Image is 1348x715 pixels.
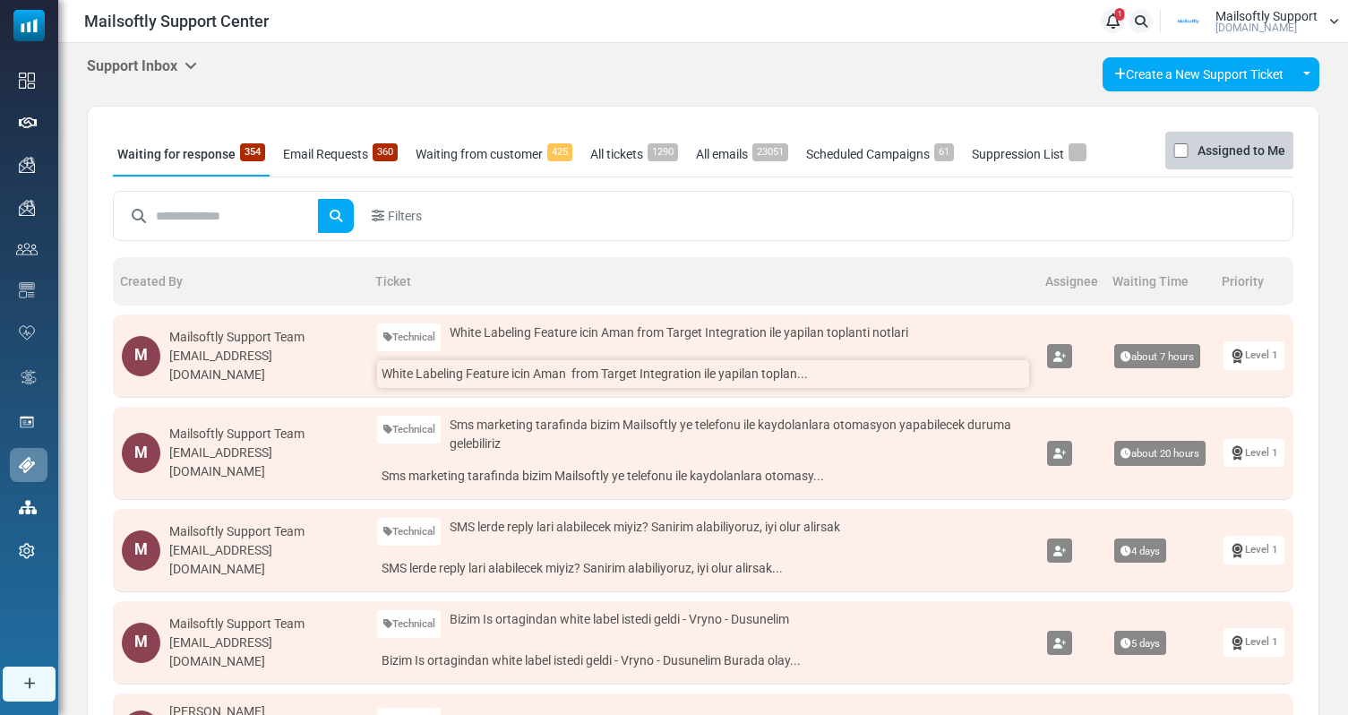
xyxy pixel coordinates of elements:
[450,323,908,342] span: White Labeling Feature icin Aman from Target Integration ile yapilan toplanti notlari
[169,347,359,384] div: [EMAIL_ADDRESS][DOMAIN_NAME]
[122,623,160,663] div: M
[368,257,1039,306] th: Ticket
[450,518,840,537] span: SMS lerde reply lari alabilecek miyiz? Sanirim alabiliyoruz, iyi olur alirsak
[377,518,442,546] a: Technical
[169,425,359,444] div: Mailsoftly Support Team
[377,323,442,351] a: Technical
[19,367,39,388] img: workflow.svg
[967,132,1091,177] a: Suppression List
[377,416,442,444] a: Technical
[411,132,577,177] a: Waiting from customer425
[169,328,359,347] div: Mailsoftly Support Team
[934,143,954,161] span: 61
[169,541,359,579] div: [EMAIL_ADDRESS][DOMAIN_NAME]
[1215,22,1297,33] span: [DOMAIN_NAME]
[377,610,442,638] a: Technical
[586,132,683,177] a: All tickets1290
[19,157,35,173] img: campaigns-icon.png
[1038,257,1105,306] th: Assignee
[84,9,269,33] span: Mailsoftly Support Center
[1101,9,1125,33] a: 1
[19,73,35,89] img: dashboard-icon.svg
[377,360,1030,388] a: White Labeling Feature icin Aman from Target Integration ile yapilan toplan...
[1114,344,1200,369] span: about 7 hours
[1115,8,1125,21] span: 1
[19,543,35,559] img: settings-icon.svg
[122,530,160,571] div: M
[547,143,572,161] span: 425
[13,10,45,41] img: mailsoftly_icon_blue_white.svg
[1166,8,1211,35] img: User Logo
[122,433,160,473] div: M
[169,444,359,481] div: [EMAIL_ADDRESS][DOMAIN_NAME]
[279,132,402,177] a: Email Requests360
[19,457,35,473] img: support-icon-active.svg
[1215,257,1293,306] th: Priority
[373,143,398,161] span: 360
[691,132,793,177] a: All emails23051
[752,143,788,161] span: 23051
[648,143,678,161] span: 1290
[1114,631,1166,656] span: 5 days
[1224,536,1284,564] a: Level 1
[450,416,1029,453] span: Sms marketing tarafinda bizim Mailsoftly ye telefonu ile kaydolanlara otomasyon yapabilecek durum...
[1224,628,1284,656] a: Level 1
[1224,341,1284,369] a: Level 1
[19,200,35,216] img: campaigns-icon.png
[19,414,35,430] img: landing_pages.svg
[388,207,422,226] span: Filters
[19,282,35,298] img: email-templates-icon.svg
[802,132,958,177] a: Scheduled Campaigns61
[240,143,265,161] span: 354
[113,132,270,177] a: Waiting for response354
[1103,57,1295,91] a: Create a New Support Ticket
[113,257,368,306] th: Created By
[377,555,1030,582] a: SMS lerde reply lari alabilecek miyiz? Sanirim alabiliyoruz, iyi olur alirsak...
[1215,10,1318,22] span: Mailsoftly Support
[169,633,359,671] div: [EMAIL_ADDRESS][DOMAIN_NAME]
[1198,140,1285,161] label: Assigned to Me
[377,647,1030,675] a: Bizim Is ortagindan white label istedi geldi - Vryno - Dusunelim Burada olay...
[122,336,160,376] div: M
[1114,441,1206,466] span: about 20 hours
[1105,257,1215,306] th: Waiting Time
[169,522,359,541] div: Mailsoftly Support Team
[450,610,789,629] span: Bizim Is ortagindan white label istedi geldi - Vryno - Dusunelim
[87,57,197,74] h5: Support Inbox
[16,243,38,255] img: contacts-icon.svg
[19,325,35,340] img: domain-health-icon.svg
[1224,439,1284,467] a: Level 1
[1114,538,1166,564] span: 4 days
[377,462,1030,490] a: Sms marketing tarafinda bizim Mailsoftly ye telefonu ile kaydolanlara otomasy...
[1166,8,1339,35] a: User Logo Mailsoftly Support [DOMAIN_NAME]
[169,615,359,633] div: Mailsoftly Support Team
